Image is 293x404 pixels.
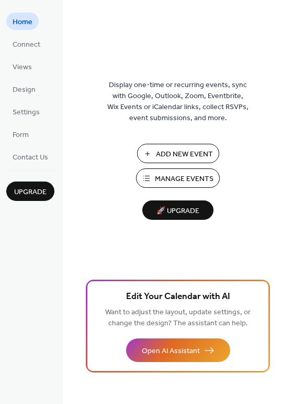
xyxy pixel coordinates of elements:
[6,35,47,52] a: Connect
[13,62,32,73] span: Views
[105,305,251,331] span: Want to adjust the layout, update settings, or change the design? The assistant can help.
[6,80,42,98] a: Design
[156,149,213,160] span: Add New Event
[13,17,32,28] span: Home
[6,148,54,165] a: Contact Us
[6,182,54,201] button: Upgrade
[13,84,36,95] span: Design
[6,58,38,75] a: Views
[142,346,200,357] span: Open AI Assistant
[142,200,213,220] button: 🚀 Upgrade
[137,144,219,163] button: Add New Event
[13,39,40,50] span: Connect
[126,338,230,362] button: Open AI Assistant
[155,174,213,185] span: Manage Events
[107,80,249,124] span: Display one-time or recurring events, sync with Google, Outlook, Zoom, Eventbrite, Wix Events or ...
[13,152,48,163] span: Contact Us
[149,204,207,218] span: 🚀 Upgrade
[6,13,39,30] a: Home
[136,168,220,188] button: Manage Events
[126,290,230,304] span: Edit Your Calendar with AI
[6,103,46,120] a: Settings
[13,107,40,118] span: Settings
[6,125,35,143] a: Form
[14,187,47,198] span: Upgrade
[13,130,29,141] span: Form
